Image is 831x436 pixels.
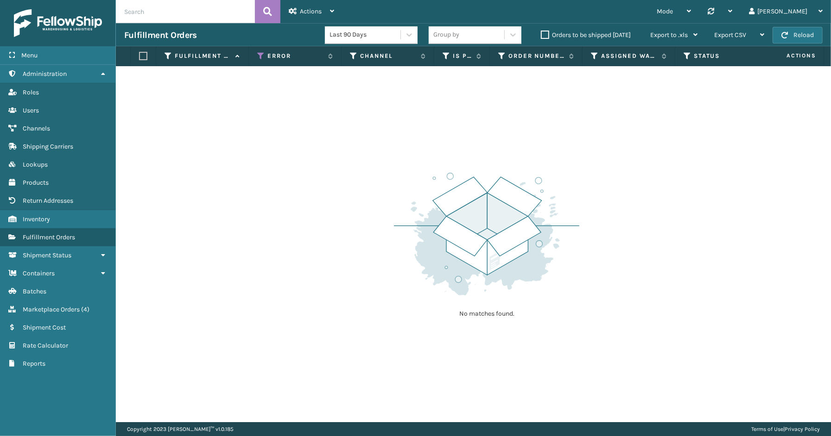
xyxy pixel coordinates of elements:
img: logo [14,9,102,37]
label: Order Number [508,52,565,60]
a: Terms of Use [751,426,783,432]
span: Shipment Status [23,251,71,259]
div: Last 90 Days [330,30,401,40]
div: | [751,422,820,436]
span: Export CSV [714,31,746,39]
span: Marketplace Orders [23,305,80,313]
label: Orders to be shipped [DATE] [541,31,631,39]
a: Privacy Policy [785,426,820,432]
span: Lookups [23,161,48,168]
span: Administration [23,70,67,78]
label: Assigned Warehouse [601,52,657,60]
label: Status [694,52,750,60]
span: Menu [21,51,38,59]
span: ( 4 ) [81,305,89,313]
label: Channel [360,52,416,60]
span: Export to .xls [650,31,688,39]
span: Return Addresses [23,197,73,205]
span: Batches [23,287,46,295]
span: Mode [657,7,673,15]
span: Products [23,179,49,187]
span: Rate Calculator [23,342,68,349]
span: Shipment Cost [23,324,66,331]
span: Roles [23,88,39,96]
p: Copyright 2023 [PERSON_NAME]™ v 1.0.185 [127,422,234,436]
label: Is Prime [453,52,472,60]
label: Error [267,52,324,60]
span: Containers [23,269,55,277]
span: Fulfillment Orders [23,233,75,241]
span: Actions [300,7,322,15]
h3: Fulfillment Orders [124,30,197,41]
span: Reports [23,360,45,367]
span: Inventory [23,215,50,223]
span: Users [23,106,39,114]
label: Fulfillment Order Id [175,52,231,60]
span: Channels [23,125,50,132]
button: Reload [773,27,823,44]
span: Actions [757,48,822,63]
span: Shipping Carriers [23,143,73,150]
div: Group by [433,30,459,40]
